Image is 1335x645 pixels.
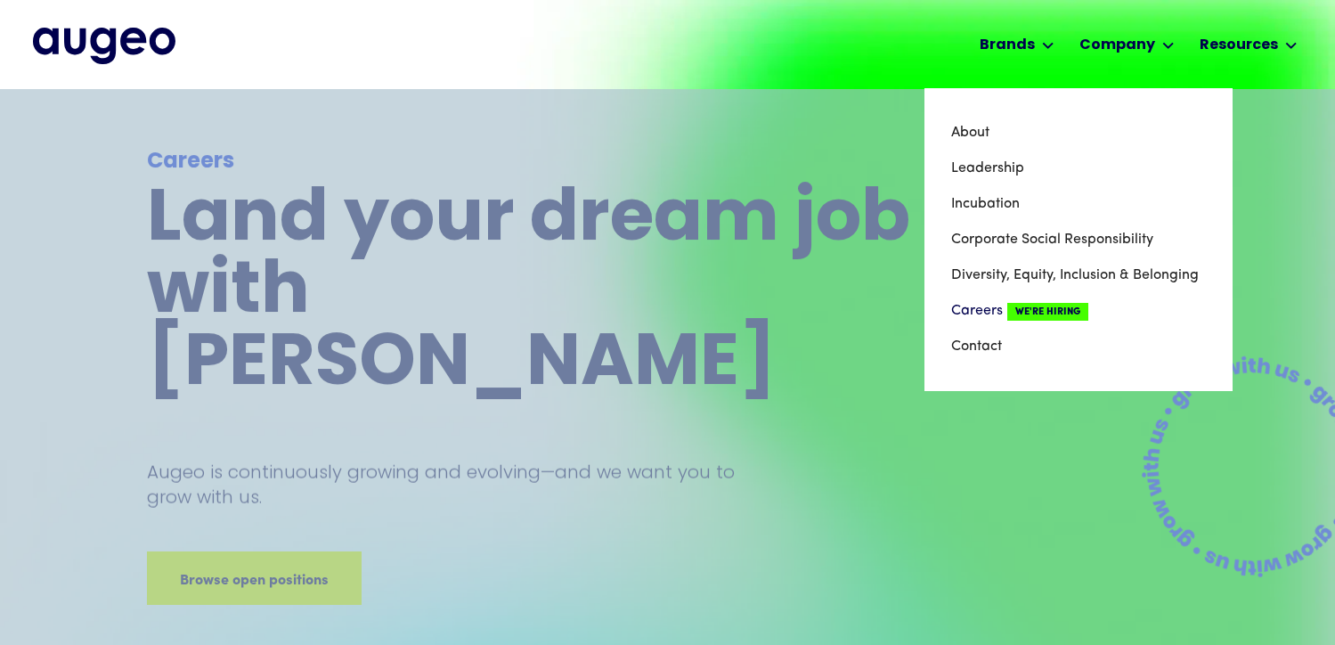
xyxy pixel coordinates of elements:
a: About [951,115,1206,151]
div: Brands [980,35,1035,56]
a: Incubation [951,186,1206,222]
div: Company [1079,35,1155,56]
a: Contact [951,329,1206,364]
a: Corporate Social Responsibility [951,222,1206,257]
span: We're Hiring [1007,303,1088,321]
a: Diversity, Equity, Inclusion & Belonging [951,257,1206,293]
div: Resources [1200,35,1278,56]
img: Augeo's full logo in midnight blue. [33,28,175,63]
a: CareersWe're Hiring [951,293,1206,329]
a: home [33,28,175,63]
nav: Company [924,88,1233,391]
a: Leadership [951,151,1206,186]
